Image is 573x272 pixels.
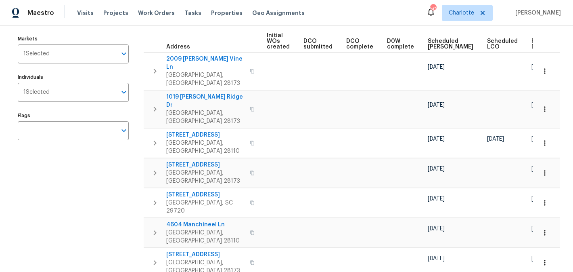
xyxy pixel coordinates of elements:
span: [GEOGRAPHIC_DATA], [GEOGRAPHIC_DATA] 28173 [166,169,245,185]
label: Flags [18,113,129,118]
span: [GEOGRAPHIC_DATA], [GEOGRAPHIC_DATA] 28173 [166,71,245,87]
span: [STREET_ADDRESS] [166,191,245,199]
span: [PERSON_NAME] [512,9,561,17]
span: Scheduled [PERSON_NAME] [428,38,473,50]
span: Ready Date [531,38,549,50]
span: Address [166,44,190,50]
span: [DATE] [428,136,445,142]
span: 1 Selected [23,51,50,57]
span: 4604 Manchineel Ln [166,221,245,229]
div: 50 [430,5,436,13]
span: [STREET_ADDRESS] [166,131,245,139]
button: Open [118,48,130,59]
span: Scheduled LCO [487,38,518,50]
span: [DATE] [531,102,548,108]
span: Tasks [184,10,201,16]
span: Charlotte [449,9,474,17]
span: [GEOGRAPHIC_DATA], [GEOGRAPHIC_DATA] 28110 [166,139,245,155]
span: DCO submitted [303,38,333,50]
span: [DATE] [428,226,445,232]
span: [DATE] [531,226,548,232]
span: DCO complete [346,38,373,50]
span: [DATE] [428,166,445,172]
span: [STREET_ADDRESS] [166,251,245,259]
span: [GEOGRAPHIC_DATA], [GEOGRAPHIC_DATA] 28110 [166,229,245,245]
span: Projects [103,9,128,17]
label: Individuals [18,75,129,80]
button: Open [118,125,130,136]
span: [DATE] [531,256,548,261]
span: 1 Selected [23,89,50,96]
span: [DATE] [487,136,504,142]
span: [DATE] [531,166,548,172]
span: 2009 [PERSON_NAME] Vine Ln [166,55,245,71]
span: [GEOGRAPHIC_DATA], SC 29720 [166,199,245,215]
span: [GEOGRAPHIC_DATA], [GEOGRAPHIC_DATA] 28173 [166,109,245,125]
span: 1019 [PERSON_NAME] Ridge Dr [166,93,245,109]
span: Properties [211,9,243,17]
span: Initial WOs created [267,33,290,50]
span: [DATE] [428,102,445,108]
span: [DATE] [428,64,445,70]
label: Markets [18,36,129,41]
span: Visits [77,9,94,17]
span: Work Orders [138,9,175,17]
span: Geo Assignments [252,9,305,17]
span: [DATE] [531,196,548,202]
span: D0W complete [387,38,414,50]
button: Open [118,86,130,98]
span: Maestro [27,9,54,17]
span: [STREET_ADDRESS] [166,161,245,169]
span: [DATE] [428,256,445,261]
span: [DATE] [531,64,548,70]
span: [DATE] [531,136,548,142]
span: [DATE] [428,196,445,202]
